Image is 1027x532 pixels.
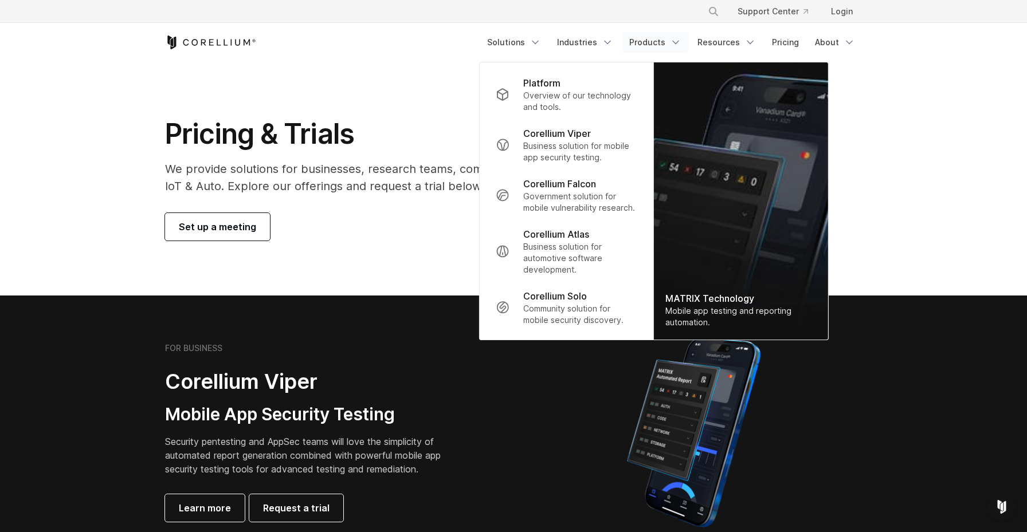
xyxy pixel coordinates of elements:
[487,120,646,170] a: Corellium Viper Business solution for mobile app security testing.
[480,32,548,53] a: Solutions
[165,117,622,151] h1: Pricing & Trials
[487,170,646,220] a: Corellium Falcon Government solution for mobile vulnerability research.
[523,303,637,326] p: Community solution for mobile security discovery.
[487,220,646,282] a: Corellium Atlas Business solution for automotive software development.
[165,213,270,241] a: Set up a meeting
[988,493,1016,521] div: Open Intercom Messenger
[523,177,596,191] p: Corellium Falcon
[728,1,817,22] a: Support Center
[665,305,817,328] div: Mobile app testing and reporting automation.
[523,90,637,113] p: Overview of our technology and tools.
[165,36,256,49] a: Corellium Home
[654,62,828,340] a: MATRIX Technology Mobile app testing and reporting automation.
[165,435,458,476] p: Security pentesting and AppSec teams will love the simplicity of automated report generation comb...
[165,369,458,395] h2: Corellium Viper
[179,220,256,234] span: Set up a meeting
[523,227,589,241] p: Corellium Atlas
[480,32,862,53] div: Navigation Menu
[165,404,458,425] h3: Mobile App Security Testing
[654,62,828,340] img: Matrix_WebNav_1x
[691,32,763,53] a: Resources
[665,291,817,305] div: MATRIX Technology
[550,32,620,53] a: Industries
[165,343,222,353] h6: FOR BUSINESS
[523,241,637,275] p: Business solution for automotive software development.
[808,32,862,53] a: About
[249,494,343,522] a: Request a trial
[523,127,591,140] p: Corellium Viper
[523,289,587,303] p: Corellium Solo
[622,32,688,53] a: Products
[765,32,806,53] a: Pricing
[694,1,862,22] div: Navigation Menu
[165,160,622,195] p: We provide solutions for businesses, research teams, community individuals, and IoT & Auto. Explo...
[703,1,724,22] button: Search
[179,501,231,515] span: Learn more
[523,140,637,163] p: Business solution for mobile app security testing.
[487,282,646,333] a: Corellium Solo Community solution for mobile security discovery.
[523,76,560,90] p: Platform
[523,191,637,214] p: Government solution for mobile vulnerability research.
[487,69,646,120] a: Platform Overview of our technology and tools.
[165,494,245,522] a: Learn more
[263,501,330,515] span: Request a trial
[822,1,862,22] a: Login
